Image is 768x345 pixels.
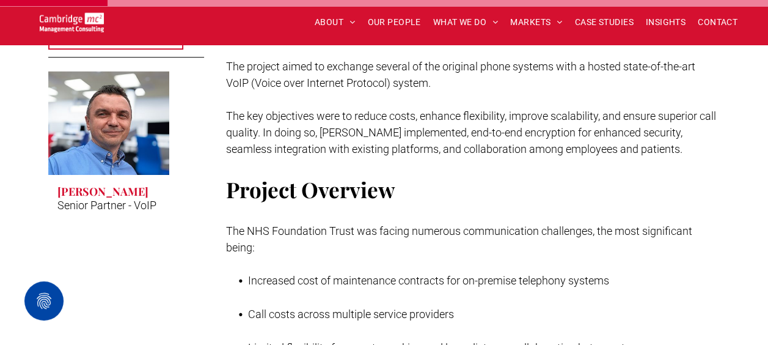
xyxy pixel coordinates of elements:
span: The key objectives were to reduce costs, enhance flexibility, improve scalability, and ensure sup... [226,109,716,155]
a: CASE STUDIES [569,13,640,32]
span: Project Overview [226,175,395,204]
span: The project aimed to exchange several of the original phone systems with a hosted state-of-the-ar... [226,60,695,89]
a: CONTACT [692,13,744,32]
span: Increased cost of maintenance contracts for on-premise telephony systems [248,274,609,287]
a: Digital Transformation | Case Study | Mario Hanzek [48,71,170,175]
img: Go to Homepage [40,12,104,32]
p: Senior Partner - VoIP [57,199,156,212]
span: Call costs across multiple service providers [248,308,454,321]
a: ABOUT [309,13,362,32]
a: MARKETS [504,13,568,32]
a: Your Business Transformed | Cambridge Management Consulting [40,14,104,27]
h3: [PERSON_NAME] [57,184,148,199]
a: OUR PEOPLE [361,13,426,32]
a: INSIGHTS [640,13,692,32]
span: The NHS Foundation Trust was facing numerous communication challenges, the most significant being: [226,224,692,254]
a: WHAT WE DO [427,13,505,32]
